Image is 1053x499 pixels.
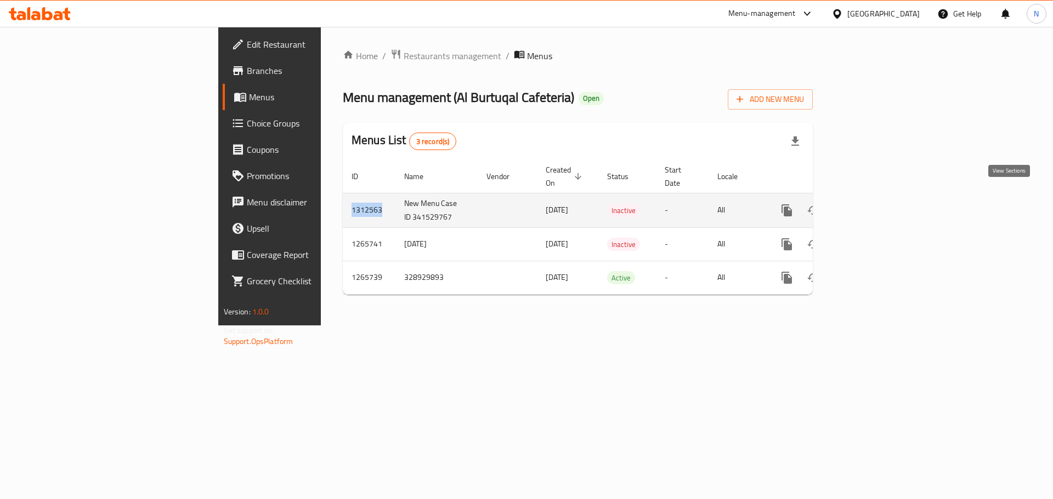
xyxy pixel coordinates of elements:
a: Upsell [223,215,394,242]
td: All [709,193,765,227]
span: Inactive [607,238,640,251]
span: ID [352,170,372,183]
button: more [774,197,800,223]
span: Name [404,170,438,183]
span: Menu management ( Al Burtuqal Cafeteria ) [343,85,574,110]
div: Export file [782,128,808,154]
span: Active [607,272,635,284]
td: [DATE] [395,227,478,261]
a: Restaurants management [390,49,501,63]
a: Promotions [223,163,394,189]
button: more [774,265,800,291]
button: Change Status [800,265,826,291]
span: Vendor [486,170,524,183]
span: Menus [527,49,552,62]
span: Start Date [665,163,695,190]
button: Add New Menu [728,89,813,110]
button: more [774,231,800,257]
span: Inactive [607,204,640,217]
td: All [709,261,765,294]
span: [DATE] [546,203,568,217]
nav: breadcrumb [343,49,813,63]
span: Grocery Checklist [247,274,386,288]
span: Coupons [247,143,386,156]
span: Branches [247,64,386,77]
span: Locale [717,170,752,183]
span: Promotions [247,169,386,182]
span: Menus [249,90,386,104]
th: Actions [765,160,888,193]
a: Menus [223,84,394,110]
table: enhanced table [343,160,888,295]
span: 1.0.0 [252,305,269,319]
td: - [656,193,709,227]
div: Total records count [409,133,457,150]
span: Created On [546,163,585,190]
span: Upsell [247,222,386,235]
span: Coverage Report [247,248,386,261]
td: - [656,227,709,261]
span: Get support on: [224,323,274,337]
a: Coupons [223,136,394,163]
h2: Menus List [352,132,456,150]
span: Status [607,170,643,183]
span: [DATE] [546,237,568,251]
span: Add New Menu [737,93,804,106]
div: Open [579,92,604,105]
span: Menu disclaimer [247,196,386,209]
a: Coverage Report [223,242,394,268]
a: Grocery Checklist [223,268,394,294]
span: Choice Groups [247,117,386,130]
li: / [506,49,509,62]
button: Change Status [800,231,826,257]
td: - [656,261,709,294]
div: Active [607,271,635,284]
a: Menu disclaimer [223,189,394,215]
span: Restaurants management [404,49,501,62]
a: Choice Groups [223,110,394,136]
span: Version: [224,305,251,319]
td: 328929893 [395,261,478,294]
a: Branches [223,58,394,84]
div: Menu-management [728,7,796,20]
a: Edit Restaurant [223,31,394,58]
div: [GEOGRAPHIC_DATA] [847,8,920,20]
a: Support.OpsPlatform [224,334,293,348]
td: All [709,227,765,261]
span: 3 record(s) [410,136,456,147]
span: N [1034,8,1039,20]
span: Edit Restaurant [247,38,386,51]
span: Open [579,94,604,103]
td: New Menu Case ID 341529767 [395,193,478,227]
span: [DATE] [546,270,568,284]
